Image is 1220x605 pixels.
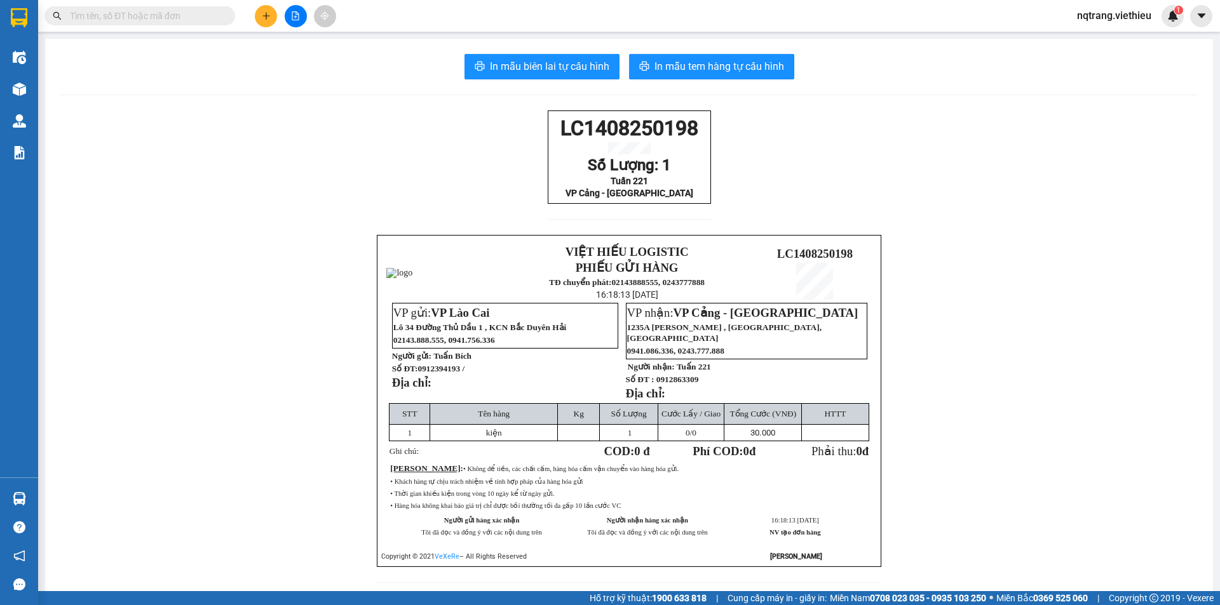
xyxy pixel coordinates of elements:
button: plus [255,5,277,27]
strong: PHIẾU GỬI HÀNG [576,261,679,274]
span: LC1408250198 [777,247,853,260]
span: | [716,591,718,605]
span: VP gửi: [393,306,490,319]
a: VeXeRe [435,552,459,561]
span: Copyright © 2021 – All Rights Reserved [381,552,527,561]
span: In mẫu biên lai tự cấu hình [490,58,609,74]
span: Tôi đã đọc và đồng ý với các nội dung trên [587,529,708,536]
strong: Người nhận hàng xác nhận [607,517,688,524]
span: 0 [686,428,690,437]
span: 0912394193 / [417,364,464,373]
span: Ghi chú: [390,446,419,456]
span: 0 [743,444,749,458]
strong: VIỆT HIẾU LOGISTIC [566,245,689,258]
strong: [PERSON_NAME] [770,552,822,561]
span: 16:18:13 [DATE] [596,289,658,300]
img: warehouse-icon [13,114,26,128]
span: 0912863309 [656,375,699,384]
span: Số Lượng: 1 [588,156,671,174]
img: warehouse-icon [13,83,26,96]
span: VP Lào Cai [431,306,489,319]
span: STT [402,409,417,418]
strong: Người nhận: [628,362,675,371]
span: [PERSON_NAME] [390,463,460,473]
strong: 0708 023 035 - 0935 103 250 [870,593,986,603]
span: VP nhận: [627,306,858,319]
span: đ [862,444,869,458]
strong: Người gửi hàng xác nhận [444,517,520,524]
strong: NV tạo đơn hàng [769,529,820,536]
span: Kg [574,409,584,418]
span: Tổng Cước (VNĐ) [729,409,796,418]
strong: 0369 525 060 [1033,593,1088,603]
span: plus [262,11,271,20]
span: • Hàng hóa không khai báo giá trị chỉ được bồi thường tối đa gấp 10 lần cước VC [390,502,621,509]
span: message [13,578,25,590]
strong: Địa chỉ: [392,376,431,389]
span: | [1097,591,1099,605]
img: warehouse-icon [13,51,26,64]
span: Miền Bắc [996,591,1088,605]
img: warehouse-icon [13,492,26,505]
span: file-add [291,11,300,20]
span: 1 [407,428,412,437]
strong: Người gửi: [392,351,431,361]
span: 1235A [PERSON_NAME] , [GEOGRAPHIC_DATA], [GEOGRAPHIC_DATA] [627,322,822,343]
span: 02143.888.555, 0941.756.336 [393,335,495,345]
img: solution-icon [13,146,26,159]
span: printer [639,61,649,73]
span: Cung cấp máy in - giấy in: [728,591,827,605]
span: copyright [1149,594,1158,602]
span: Số Lượng [611,409,646,418]
span: /0 [686,428,696,437]
button: printerIn mẫu biên lai tự cấu hình [464,54,620,79]
span: caret-down [1196,10,1207,22]
span: kiện [486,428,502,437]
span: LC1408250198 [560,116,698,140]
span: Cước Lấy / Giao [661,409,721,418]
strong: TĐ chuyển phát: [549,277,611,287]
img: logo [386,268,412,278]
button: file-add [285,5,307,27]
strong: Số ĐT: [392,364,464,373]
button: aim [314,5,336,27]
span: Tuấn Bích [433,351,471,361]
input: Tìm tên, số ĐT hoặc mã đơn [70,9,220,23]
strong: COD: [604,444,650,458]
span: Lô 34 Đường Thủ Dầu 1 , KCN Bắc Duyên Hải [393,322,567,332]
sup: 1 [1174,6,1183,15]
span: • Thời gian khiếu kiện trong vòng 10 ngày kể từ ngày gửi. [390,490,554,497]
span: Tên hàng [478,409,510,418]
span: • Không để tiền, các chất cấm, hàng hóa cấm vận chuyển vào hàng hóa gửi. [463,465,679,472]
span: ⚪️ [989,595,993,601]
strong: Địa chỉ: [626,387,665,400]
span: • Khách hàng tự chịu trách nhiệm về tính hợp pháp của hàng hóa gửi [390,478,583,485]
strong: Số ĐT : [626,375,654,384]
span: 1 [628,428,632,437]
span: HTTT [824,409,846,418]
span: : [390,463,463,473]
span: Tuấn 221 [611,176,648,186]
span: 1 [1176,6,1181,15]
span: question-circle [13,521,25,533]
span: Tôi đã đọc và đồng ý với các nội dung trên [421,529,542,536]
button: caret-down [1190,5,1212,27]
img: logo-vxr [11,8,27,27]
img: icon-new-feature [1167,10,1179,22]
span: search [53,11,62,20]
strong: Phí COD: đ [693,444,756,458]
span: aim [320,11,329,20]
span: 0 [856,444,862,458]
span: 0 đ [634,444,649,458]
span: 16:18:13 [DATE] [771,517,819,524]
span: VP Cảng - [GEOGRAPHIC_DATA] [566,188,693,198]
strong: 02143888555, 0243777888 [611,277,705,287]
span: 30.000 [750,428,775,437]
span: notification [13,550,25,562]
span: 0941.086.336, 0243.777.888 [627,346,724,356]
button: printerIn mẫu tem hàng tự cấu hình [629,54,794,79]
span: VP Cảng - [GEOGRAPHIC_DATA] [674,306,858,319]
span: Miền Nam [830,591,986,605]
span: Tuấn 221 [677,362,711,371]
span: Phải thu: [811,444,869,458]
